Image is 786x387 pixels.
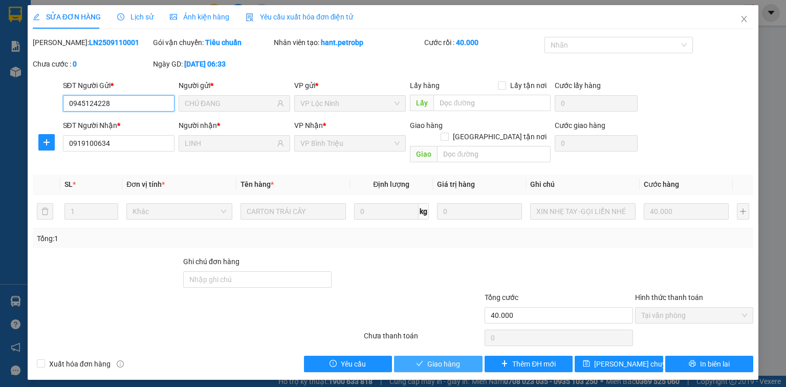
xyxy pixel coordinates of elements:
input: Ghi chú đơn hàng [183,271,332,288]
span: [PERSON_NAME] chuyển hoàn [594,358,691,370]
div: ĐẠI VIỆT [9,33,73,46]
span: info-circle [117,360,124,368]
span: Xuất hóa đơn hàng [45,358,115,370]
span: In biên lai [700,358,730,370]
span: plus [39,138,54,146]
b: hant.petrobp [321,38,363,47]
div: SĐT Người Gửi [63,80,174,91]
span: plus [501,360,508,368]
input: Cước lấy hàng [555,95,638,112]
span: Yêu cầu xuất hóa đơn điện tử [246,13,354,21]
span: save [583,360,590,368]
span: Giá trị hàng [437,180,475,188]
span: Tại văn phòng [641,308,747,323]
div: Chưa thanh toán [363,330,483,348]
button: plus [737,203,749,220]
div: VP Bình Triệu [9,9,73,33]
button: plusThêm ĐH mới [485,356,573,372]
div: Tổng: 1 [37,233,304,244]
div: TUẤN [80,33,149,46]
button: save[PERSON_NAME] chuyển hoàn [575,356,663,372]
span: CC : [78,69,93,79]
span: Định lượng [373,180,409,188]
div: VP gửi [294,80,406,91]
span: edit [33,13,40,20]
input: 0 [644,203,729,220]
button: printerIn biên lai [665,356,754,372]
span: clock-circle [117,13,124,20]
input: Dọc đường [437,146,551,162]
input: Tên người nhận [185,138,275,149]
div: Gói vận chuyển: [153,37,271,48]
input: Dọc đường [433,95,551,111]
span: Yêu cầu [341,358,366,370]
b: LN2509110001 [89,38,139,47]
span: Lấy hàng [410,81,440,90]
span: VP Lộc Ninh [300,96,400,111]
label: Cước giao hàng [555,121,605,130]
span: SỬA ĐƠN HÀNG [33,13,101,21]
button: plus [38,134,55,150]
span: check [416,360,423,368]
span: Giao hàng [427,358,460,370]
div: [PERSON_NAME]: [33,37,151,48]
span: Nhận: [80,10,104,20]
div: SĐT Người Nhận [63,120,174,131]
input: Ghi Chú [530,203,636,220]
b: [DATE] 06:33 [184,60,226,68]
button: delete [37,203,53,220]
button: exclamation-circleYêu cầu [304,356,392,372]
button: Close [730,5,758,34]
span: SL [64,180,73,188]
div: Người nhận [179,120,290,131]
span: Lịch sử [117,13,154,21]
span: Lấy tận nơi [506,80,551,91]
input: 0 [437,203,522,220]
label: Ghi chú đơn hàng [183,257,239,266]
input: Cước giao hàng [555,135,638,152]
b: 0 [73,60,77,68]
div: Cước rồi : [424,37,542,48]
span: exclamation-circle [330,360,337,368]
div: Ngày GD: [153,58,271,70]
div: VP Phú Riềng [80,9,149,33]
th: Ghi chú [526,175,640,195]
div: Nhân viên tạo: [274,37,422,48]
span: user [277,140,284,147]
span: VP Nhận [294,121,323,130]
span: VP Bình Triệu [300,136,400,151]
span: Giao hàng [410,121,443,130]
span: [GEOGRAPHIC_DATA] tận nơi [449,131,551,142]
img: icon [246,13,254,21]
b: Tiêu chuẩn [205,38,242,47]
span: Gửi: [9,10,25,20]
input: Tên người gửi [185,98,275,109]
span: Ảnh kiện hàng [170,13,229,21]
span: Thêm ĐH mới [512,358,556,370]
span: Tổng cước [485,293,518,302]
button: checkGiao hàng [394,356,483,372]
span: printer [689,360,696,368]
span: Khác [133,204,226,219]
span: Tên hàng [241,180,274,188]
label: Cước lấy hàng [555,81,601,90]
input: VD: Bàn, Ghế [241,203,346,220]
span: Cước hàng [644,180,679,188]
b: 40.000 [456,38,478,47]
span: user [277,100,284,107]
span: close [740,15,748,23]
span: Giao [410,146,437,162]
span: Đơn vị tính [126,180,165,188]
span: picture [170,13,177,20]
div: 110.000 [78,66,150,80]
span: Lấy [410,95,433,111]
div: Chưa cước : [33,58,151,70]
label: Hình thức thanh toán [635,293,703,302]
div: Người gửi [179,80,290,91]
span: kg [419,203,429,220]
